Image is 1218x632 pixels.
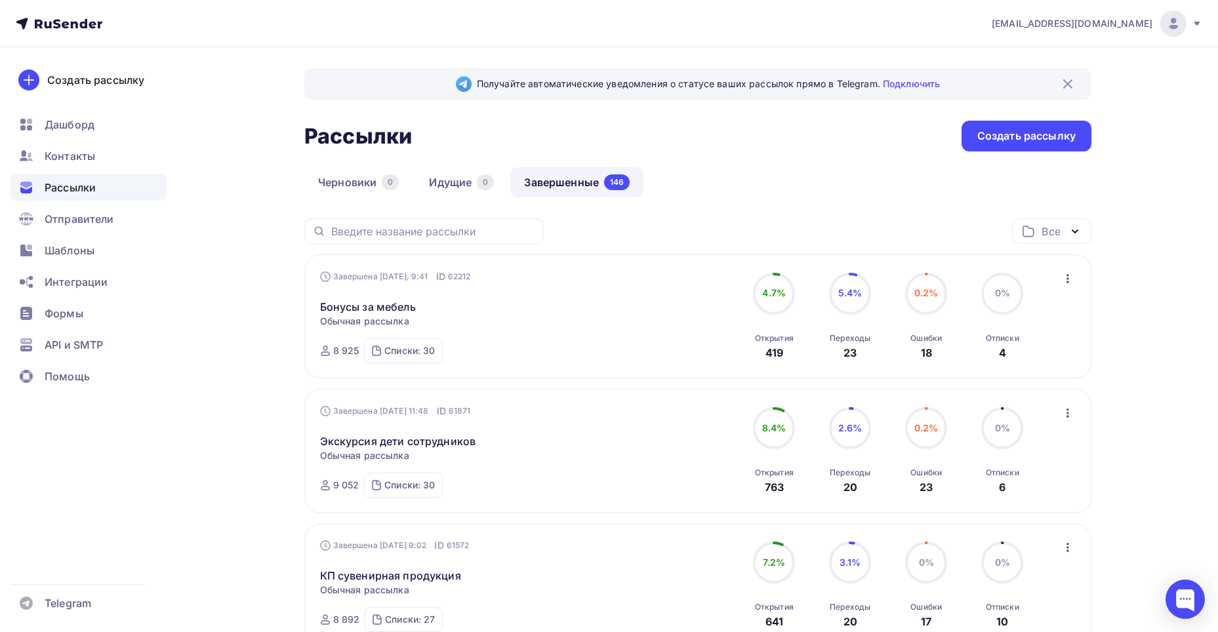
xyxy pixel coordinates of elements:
div: Ошибки [910,333,942,344]
div: 0 [477,174,494,190]
span: 8.4% [762,422,786,433]
span: 0% [919,557,934,568]
span: Рассылки [45,180,96,195]
div: 763 [765,479,784,495]
div: Переходы [830,467,870,478]
div: Создать рассылку [47,72,144,88]
a: Дашборд [10,111,167,138]
span: Помощь [45,368,90,384]
a: Идущие0 [415,167,508,197]
div: 6 [999,479,1005,495]
div: 18 [921,345,932,361]
a: [EMAIL_ADDRESS][DOMAIN_NAME] [992,10,1202,37]
div: Открытия [755,333,794,344]
div: Ошибки [910,467,942,478]
a: Формы [10,300,167,326]
div: Отписки [986,467,1019,478]
span: 4.7% [762,287,786,298]
a: Завершенные146 [510,167,643,197]
div: Создать рассылку [977,128,1076,144]
span: 7.2% [763,557,785,568]
h2: Рассылки [304,123,412,149]
div: Завершена [DATE], 9:41 [320,270,471,283]
div: 20 [843,479,857,495]
div: Ошибки [910,602,942,612]
div: Завершена [DATE] 11:48 [320,405,471,418]
div: 20 [843,614,857,629]
div: Все [1042,224,1060,239]
span: 0.2% [914,287,939,298]
span: Контакты [45,148,95,164]
div: 0 [382,174,399,190]
button: Все [1012,218,1091,244]
div: Списки: 27 [385,613,435,626]
div: Завершена [DATE] 9:02 [320,539,470,552]
div: Переходы [830,333,870,344]
span: ID [437,405,446,418]
span: 61871 [449,405,471,418]
span: 0% [995,422,1010,433]
a: Подключить [883,78,940,89]
input: Введите название рассылки [331,224,536,239]
span: Дашборд [45,117,94,132]
span: [EMAIL_ADDRESS][DOMAIN_NAME] [992,17,1152,30]
span: Интеграции [45,274,108,290]
div: 146 [604,174,630,190]
span: Получайте автоматические уведомления о статусе ваших рассылок прямо в Telegram. [477,77,940,90]
div: 419 [765,345,783,361]
span: 2.6% [838,422,863,433]
a: Контакты [10,143,167,169]
a: КП сувенирная продукция [320,568,461,583]
div: Открытия [755,602,794,612]
a: Черновики0 [304,167,413,197]
a: Шаблоны [10,237,167,264]
span: 62212 [448,270,471,283]
div: Отписки [986,333,1019,344]
span: ID [436,270,445,283]
div: 8 892 [333,613,360,626]
a: Отправители [10,206,167,232]
span: Telegram [45,595,91,611]
span: Отправители [45,211,114,227]
span: Формы [45,306,83,321]
div: Списки: 30 [384,344,435,357]
span: Обычная рассылка [320,449,409,462]
a: Бонусы за мебель [320,299,416,315]
span: Обычная рассылка [320,583,409,597]
span: 61572 [447,539,470,552]
span: 0.2% [914,422,939,433]
div: Открытия [755,467,794,478]
span: ID [434,539,443,552]
span: Обычная рассылка [320,315,409,328]
span: 5.4% [838,287,863,298]
div: 9 052 [333,479,359,492]
div: Переходы [830,602,870,612]
div: 23 [843,345,857,361]
span: 3.1% [840,557,861,568]
div: Списки: 30 [384,479,435,492]
div: 8 925 [333,344,359,357]
div: 10 [996,614,1008,629]
span: API и SMTP [45,337,103,353]
div: 4 [999,345,1006,361]
div: 641 [765,614,783,629]
img: Telegram [456,76,472,92]
span: Шаблоны [45,243,94,258]
a: Экскурсия дети сотрудников [320,433,476,449]
span: 0% [995,287,1010,298]
div: 17 [921,614,931,629]
a: Рассылки [10,174,167,201]
span: 0% [995,557,1010,568]
div: Отписки [986,602,1019,612]
div: 23 [920,479,933,495]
